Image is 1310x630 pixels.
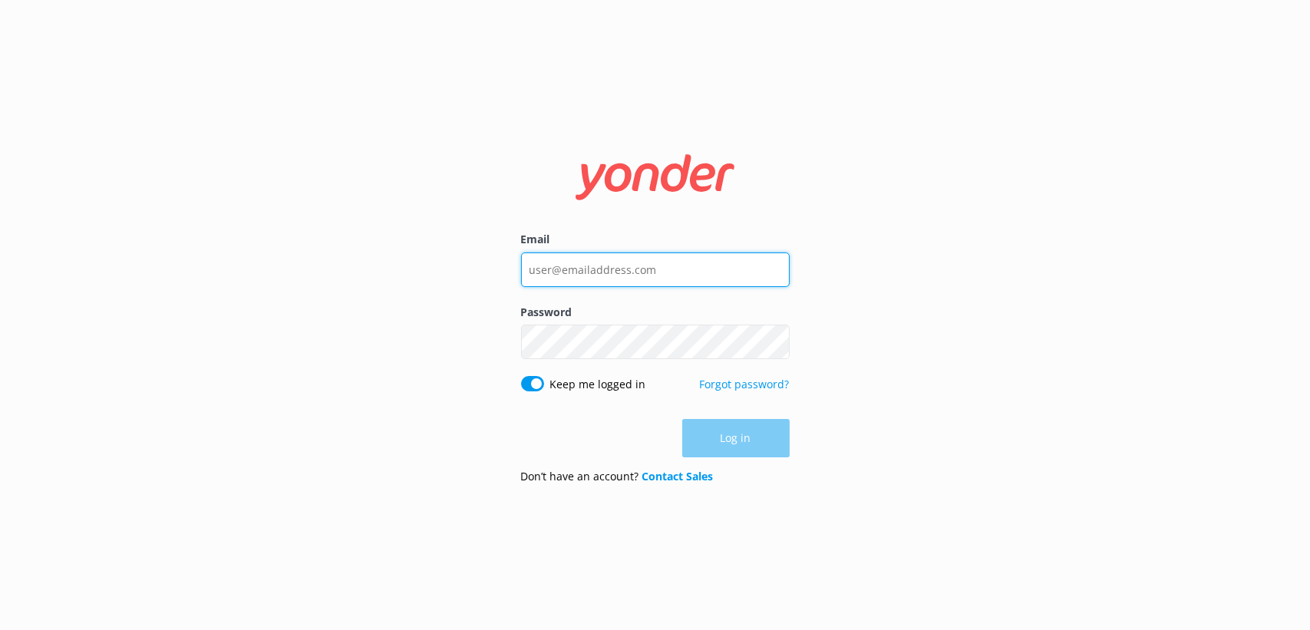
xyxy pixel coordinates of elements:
[759,327,790,358] button: Show password
[521,304,790,321] label: Password
[521,468,714,485] p: Don’t have an account?
[700,377,790,391] a: Forgot password?
[521,252,790,287] input: user@emailaddress.com
[550,376,646,393] label: Keep me logged in
[642,469,714,483] a: Contact Sales
[521,231,790,248] label: Email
